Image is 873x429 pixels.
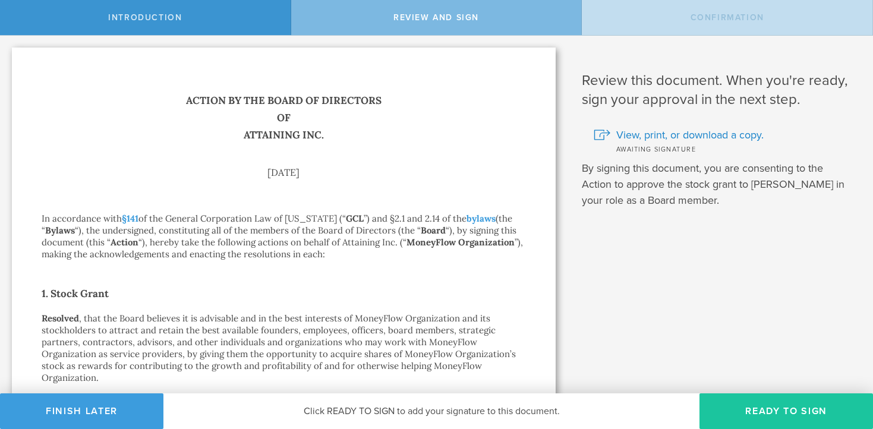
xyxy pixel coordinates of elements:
[467,213,496,224] a: bylaws
[691,12,764,23] span: Confirmation
[582,71,855,109] h1: Review this document. When you're ready, sign your approval in the next step.
[42,313,526,384] p: , that the Board believes it is advisable and in the best interests of MoneyFlow Organization and...
[616,127,764,143] span: View, print, or download a copy.
[421,225,446,236] strong: Board
[406,236,515,248] strong: MoneyFlow Organization
[42,313,79,324] strong: Resolved
[42,168,526,177] div: [DATE]
[594,143,855,154] div: Awaiting signature
[346,213,364,224] strong: GCL
[42,92,526,144] h1: Action by the Board of Directors of Attaining Inc.
[699,393,873,429] button: Ready to Sign
[108,12,182,23] span: Introduction
[111,236,138,248] strong: Action
[42,213,526,260] p: In accordance with of the General Corporation Law of [US_STATE] (“ ”) and §2.1 and 2.14 of the (t...
[163,393,699,429] div: Click READY TO SIGN to add your signature to this document.
[122,213,138,224] a: §141
[42,284,526,303] h2: 1. Stock Grant
[393,12,479,23] span: Review and Sign
[45,225,75,236] strong: Bylaws
[582,160,855,209] p: By signing this document, you are consenting to the Action to approve the stock grant to [PERSON_...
